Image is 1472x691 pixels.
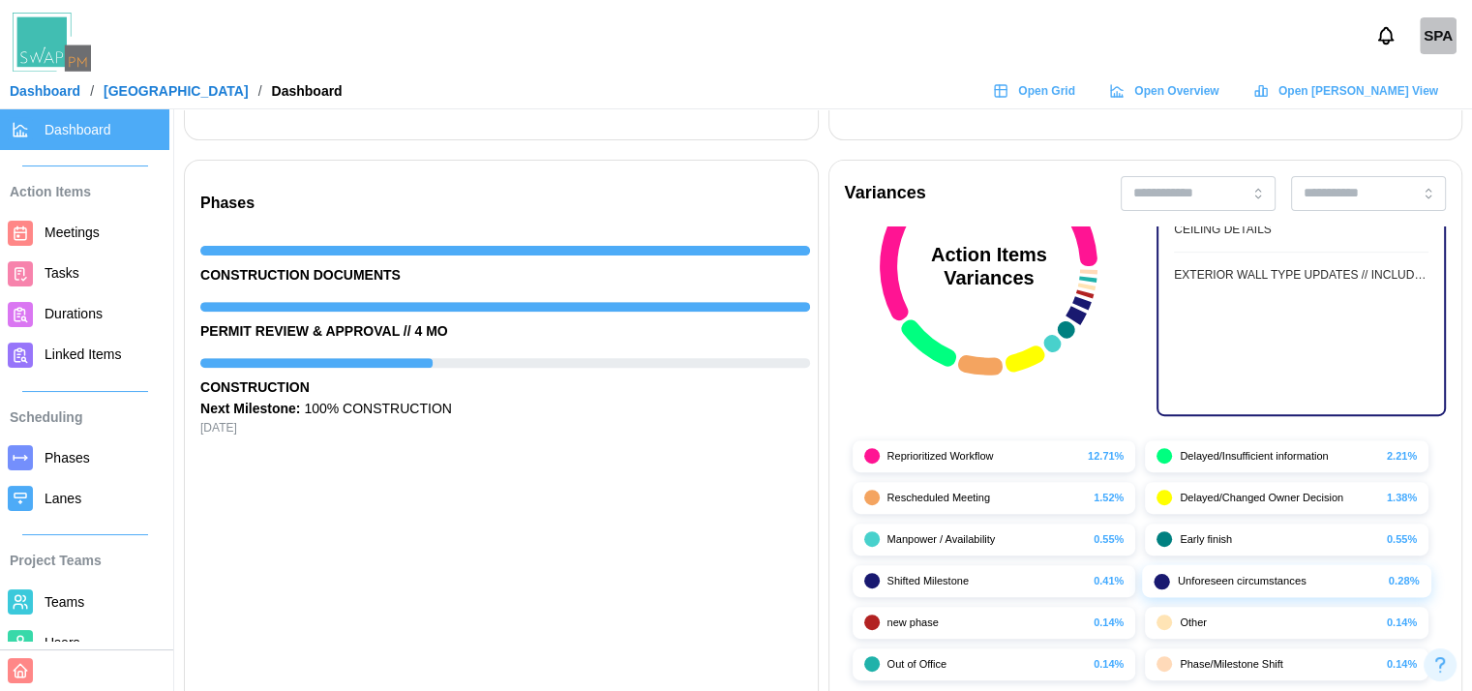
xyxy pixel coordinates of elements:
[200,399,810,420] div: 100% CONSTRUCTION
[13,13,91,72] img: Swap PM Logo
[1369,19,1402,52] button: Notifications
[983,76,1090,105] a: Open Grid
[45,594,84,610] span: Teams
[887,656,1087,673] div: Out of Office
[1387,615,1417,631] div: 0.14%
[1387,656,1417,673] div: 0.14%
[272,84,343,98] div: Dashboard
[45,635,80,650] span: Users
[90,84,94,98] div: /
[1244,76,1453,105] a: Open [PERSON_NAME] View
[258,84,262,98] div: /
[10,84,80,98] a: Dashboard
[1420,17,1457,54] div: SPA
[1094,615,1124,631] div: 0.14%
[1094,490,1124,506] div: 1.52%
[1094,531,1124,548] div: 0.55%
[45,306,103,321] span: Durations
[1134,77,1218,105] span: Open Overview
[45,225,100,240] span: Meetings
[887,531,1087,548] div: Manpower / Availability
[887,615,1087,631] div: new phase
[887,448,1080,465] div: Reprioritized Workflow
[887,573,1087,589] div: Shifted Milestone
[887,490,1087,506] div: Rescheduled Meeting
[1178,573,1381,589] div: Unforeseen circumstances
[1387,490,1417,506] div: 1.38%
[1174,266,1428,285] a: EXTERIOR WALL TYPE UPDATES // INCLUDES TRASH ENCLOSURE
[45,122,111,137] span: Dashboard
[45,346,121,362] span: Linked Items
[1088,448,1124,465] div: 12.71%
[1094,656,1124,673] div: 0.14%
[104,84,249,98] a: [GEOGRAPHIC_DATA]
[845,180,926,207] div: Variances
[1180,531,1379,548] div: Early finish
[1099,76,1234,105] a: Open Overview
[200,419,810,437] div: [DATE]
[1018,77,1075,105] span: Open Grid
[200,321,810,343] div: PERMIT REVIEW & APPROVAL // 4 MO
[1387,531,1417,548] div: 0.55%
[1094,573,1124,589] div: 0.41%
[45,491,81,506] span: Lanes
[1180,448,1379,465] div: Delayed/Insufficient information
[200,265,810,286] div: CONSTRUCTION DOCUMENTS
[1387,448,1417,465] div: 2.21%
[200,192,810,216] div: Phases
[1180,615,1379,631] div: Other
[1180,490,1379,506] div: Delayed/Changed Owner Decision
[1174,221,1428,239] a: CEILING DETAILS
[1420,17,1457,54] a: SShetty platform admin
[1389,573,1420,589] div: 0.28%
[45,265,79,281] span: Tasks
[200,377,810,399] div: CONSTRUCTION
[1278,77,1438,105] span: Open [PERSON_NAME] View
[45,450,90,466] span: Phases
[200,401,300,416] strong: Next Milestone:
[1180,656,1379,673] div: Phase/Milestone Shift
